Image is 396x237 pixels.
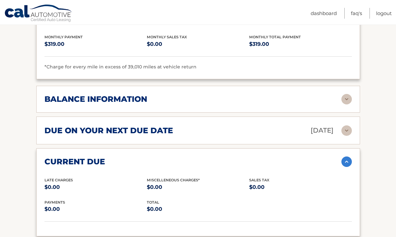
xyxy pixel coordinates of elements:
h2: current due [44,157,105,167]
p: $0.00 [147,40,249,49]
span: Monthly Sales Tax [147,35,187,39]
span: total [147,200,159,205]
img: accordion-rest.svg [341,125,352,136]
p: $0.00 [147,183,249,192]
span: Late Charges [44,178,73,182]
span: Miscelleneous Charges* [147,178,200,182]
span: Monthly Payment [44,35,83,39]
p: $0.00 [44,205,147,214]
p: $319.00 [249,40,352,49]
a: Dashboard [311,8,337,19]
a: Cal Automotive [4,4,73,23]
span: payments [44,200,65,205]
a: Logout [376,8,392,19]
h2: balance information [44,94,147,104]
img: accordion-active.svg [341,156,352,167]
a: FAQ's [351,8,362,19]
p: $0.00 [44,183,147,192]
p: $0.00 [147,205,249,214]
span: *Charge for every mile in excess of 39,010 miles at vehicle return [44,64,197,70]
p: [DATE] [311,125,334,136]
p: $319.00 [44,40,147,49]
p: $0.00 [249,183,352,192]
span: Monthly Total Payment [249,35,301,39]
h2: due on your next due date [44,126,173,136]
img: accordion-rest.svg [341,94,352,104]
span: Sales Tax [249,178,269,182]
